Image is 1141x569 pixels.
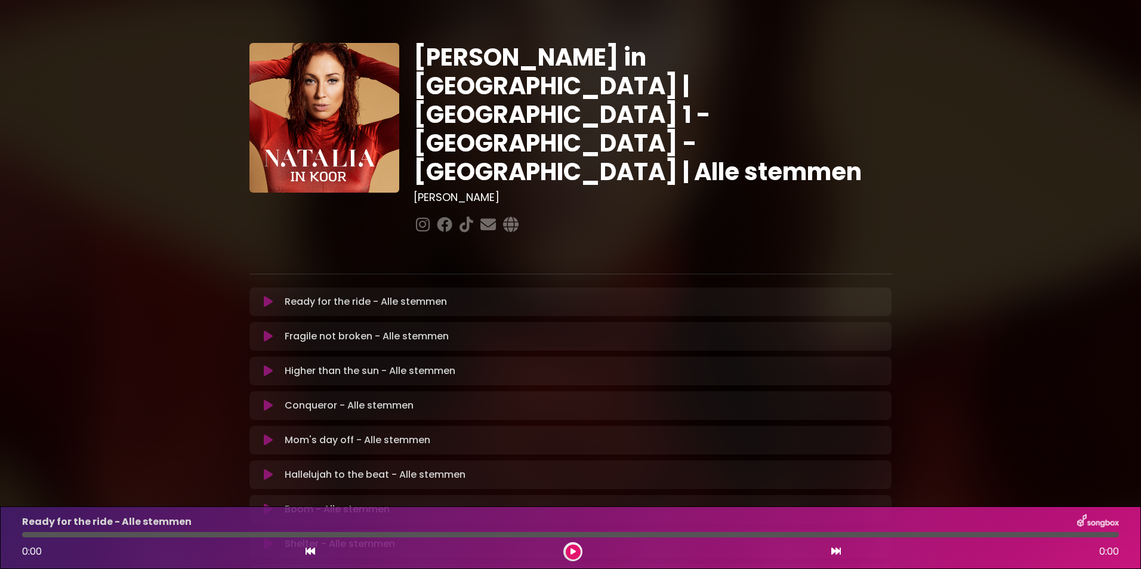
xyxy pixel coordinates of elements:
[285,398,414,413] p: Conqueror - Alle stemmen
[285,433,430,447] p: Mom's day off - Alle stemmen
[285,502,390,517] p: Boom - Alle stemmen
[1077,514,1119,530] img: songbox-logo-white.png
[1099,545,1119,559] span: 0:00
[414,43,892,186] h1: [PERSON_NAME] in [GEOGRAPHIC_DATA] | [GEOGRAPHIC_DATA] 1 - [GEOGRAPHIC_DATA] - [GEOGRAPHIC_DATA] ...
[22,545,42,558] span: 0:00
[285,364,455,378] p: Higher than the sun - Alle stemmen
[285,295,447,309] p: Ready for the ride - Alle stemmen
[22,515,192,529] p: Ready for the ride - Alle stemmen
[285,468,465,482] p: Hallelujah to the beat - Alle stemmen
[285,329,449,344] p: Fragile not broken - Alle stemmen
[249,43,399,193] img: YTVS25JmS9CLUqXqkEhs
[414,191,892,204] h3: [PERSON_NAME]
